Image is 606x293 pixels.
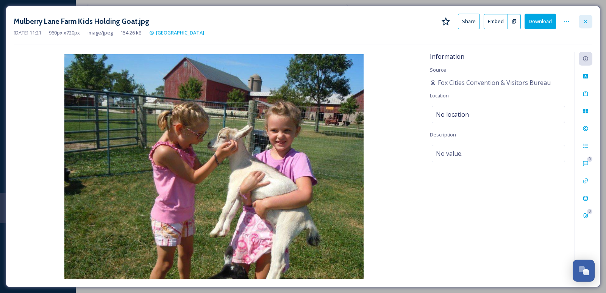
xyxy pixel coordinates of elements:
span: Description [430,131,456,138]
span: image/jpeg [87,29,113,36]
span: Information [430,52,464,61]
button: Share [458,14,480,29]
span: [GEOGRAPHIC_DATA] [156,29,204,36]
span: Source [430,66,446,73]
button: Open Chat [573,260,595,282]
span: Fox Cities Convention & Visitors Bureau [438,78,551,87]
div: 0 [587,157,592,162]
img: 3856-wl-KKBD6NOUMAA0QOF4MV92EPCG28.jpg [14,54,414,279]
span: 154.26 kB [120,29,142,36]
button: Download [525,14,556,29]
button: Embed [484,14,508,29]
span: Location [430,92,449,99]
span: No location [436,110,469,119]
span: 960 px x 720 px [49,29,80,36]
span: No value. [436,149,462,158]
div: 0 [587,209,592,214]
span: [DATE] 11:21 [14,29,41,36]
h3: Mulberry Lane Farm Kids Holding Goat.jpg [14,16,149,27]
